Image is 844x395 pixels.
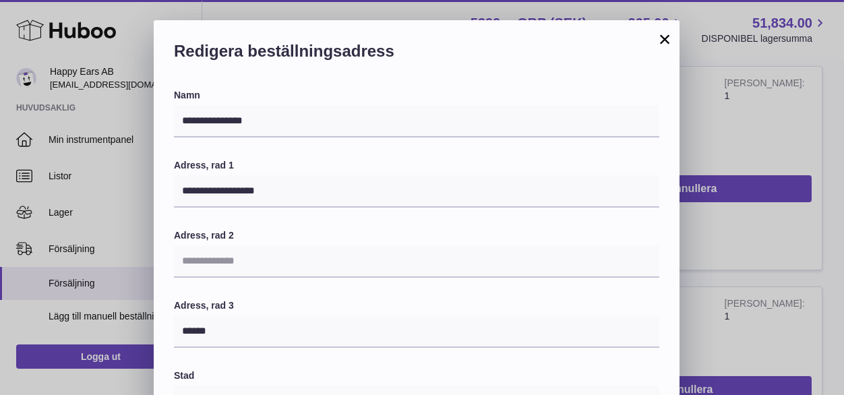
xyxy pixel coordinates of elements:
label: Adress, rad 3 [174,299,659,312]
label: Namn [174,89,659,102]
button: × [657,31,673,47]
label: Adress, rad 2 [174,229,659,242]
label: Adress, rad 1 [174,159,659,172]
label: Stad [174,369,659,382]
h2: Redigera beställningsadress [174,40,659,69]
